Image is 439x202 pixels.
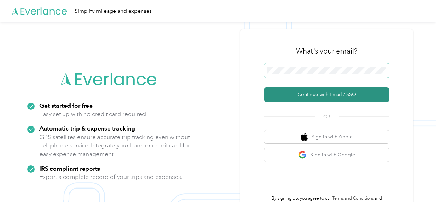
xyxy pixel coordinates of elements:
span: OR [315,113,339,121]
strong: Get started for free [39,102,93,109]
p: GPS satellites ensure accurate trip tracking even without cell phone service. Integrate your bank... [39,133,190,158]
p: Easy set up with no credit card required [39,110,146,118]
p: Export a complete record of your trips and expenses. [39,173,183,181]
button: google logoSign in with Google [264,148,389,162]
button: apple logoSign in with Apple [264,130,389,144]
img: apple logo [301,133,308,141]
a: Terms and Conditions [332,196,374,201]
strong: Automatic trip & expense tracking [39,125,135,132]
strong: IRS compliant reports [39,165,100,172]
button: Continue with Email / SSO [264,87,389,102]
img: google logo [298,151,307,159]
h3: What's your email? [296,46,357,56]
div: Simplify mileage and expenses [75,7,152,16]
